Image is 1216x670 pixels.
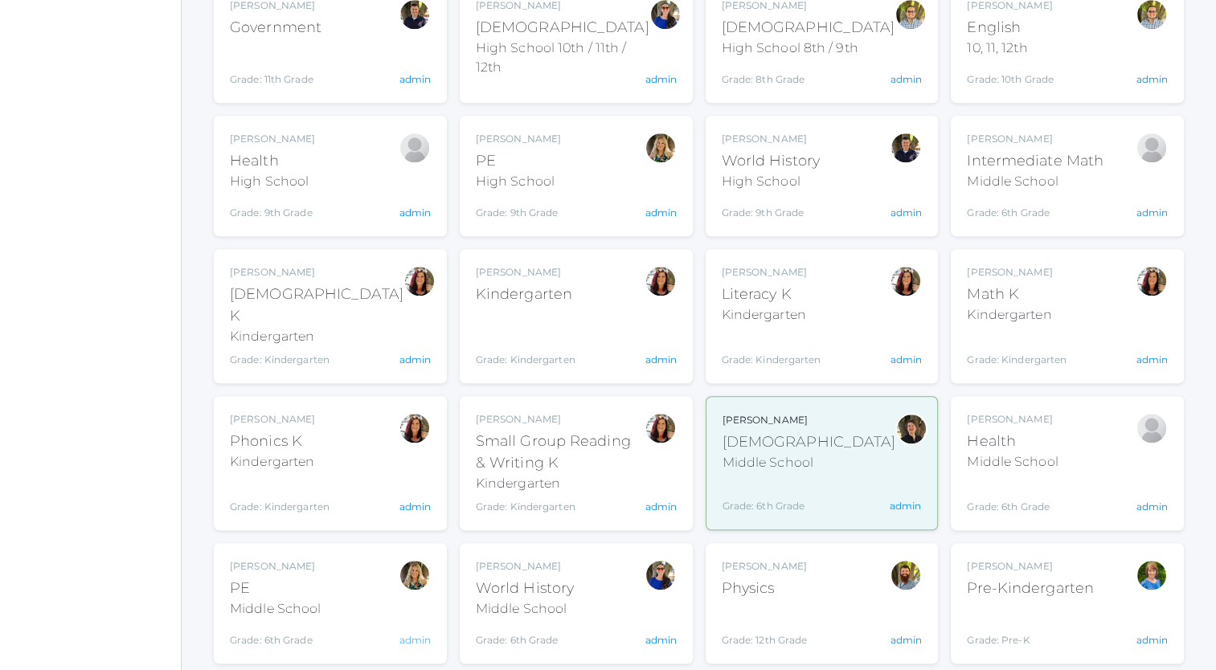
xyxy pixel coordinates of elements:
a: admin [891,206,922,219]
div: Health [967,431,1058,452]
div: Gina Pecor [890,265,922,297]
div: PE [230,578,321,599]
div: [PERSON_NAME] [476,265,575,280]
div: Phonics K [230,431,330,452]
div: [PERSON_NAME] [723,413,896,427]
div: Grade: Kindergarten [967,331,1067,367]
div: High School 10th / 11th / 12th [476,39,649,77]
div: [PERSON_NAME] [967,265,1067,280]
div: English [967,17,1054,39]
div: Claudia Marosz [399,559,431,591]
div: Middle School [230,599,321,619]
div: Grade: Kindergarten [476,500,645,514]
div: Grade: 6th Grade [230,625,321,648]
div: Gina Pecor [399,412,431,444]
div: Literacy K [722,284,821,305]
div: PE [476,150,561,172]
a: admin [891,634,922,646]
div: [PERSON_NAME] [476,132,561,146]
div: Grade: Pre-K [967,606,1094,648]
div: [PERSON_NAME] [230,412,330,427]
div: Matthew Hjelm [890,559,922,591]
div: Richard Lepage [890,132,922,164]
div: Grade: 6th Grade [967,478,1058,514]
div: Grade: 8th Grade [722,64,895,87]
div: Grade: Kindergarten [230,478,330,514]
div: High School [476,172,561,191]
div: World History [722,150,820,172]
a: admin [645,353,677,366]
div: [DEMOGRAPHIC_DATA] [723,431,896,453]
a: admin [1136,500,1168,513]
div: Grade: 12th Grade [722,606,808,648]
div: [PERSON_NAME] [967,132,1103,146]
a: admin [1136,353,1168,366]
div: Health [230,150,315,172]
div: Grade: 9th Grade [230,198,315,220]
div: Grade: 9th Grade [722,198,820,220]
div: 10, 11, 12th [967,39,1054,58]
div: [PERSON_NAME] [476,412,645,427]
div: [PERSON_NAME] [967,412,1058,427]
div: Math K [967,284,1067,305]
div: Crystal Atkisson [1136,559,1168,591]
div: Kindergarten [476,474,645,493]
div: Intermediate Math [967,150,1103,172]
div: Grade: Kindergarten [722,331,821,367]
div: Pre-Kindergarten [967,578,1094,599]
div: Kindergarten [230,452,330,472]
div: [PERSON_NAME] [722,265,821,280]
a: admin [1136,634,1168,646]
div: Alexia Hemingway [1136,412,1168,444]
a: admin [645,500,677,513]
div: Grade: 6th Grade [723,479,896,513]
a: admin [645,634,677,646]
div: Gina Pecor [645,412,677,444]
div: [PERSON_NAME] [476,559,574,574]
a: admin [645,73,677,85]
a: admin [399,206,431,219]
div: Small Group Reading & Writing K [476,431,645,474]
a: admin [891,73,922,85]
a: admin [399,353,431,366]
div: Middle School [967,172,1103,191]
div: [DEMOGRAPHIC_DATA] K [230,284,403,327]
a: admin [890,500,921,512]
div: Manuela Orban [399,132,431,164]
a: admin [1136,73,1168,85]
div: Grade: Kindergarten [230,353,403,367]
div: [PERSON_NAME] [967,559,1094,574]
div: Kindergarten [722,305,821,325]
div: Stephanie Todhunter [645,559,677,591]
div: Middle School [723,453,896,472]
div: Kindergarten [230,327,403,346]
div: Gina Pecor [1136,265,1168,297]
div: Gina Pecor [403,265,436,297]
a: admin [645,206,677,219]
a: admin [399,634,431,646]
a: admin [891,353,922,366]
div: High School [230,172,315,191]
div: Middle School [967,452,1058,472]
div: High School 8th / 9th [722,39,895,58]
div: Gina Pecor [645,265,677,297]
div: Physics [722,578,808,599]
div: [PERSON_NAME] [230,132,315,146]
div: Grade: 10th Grade [967,64,1054,87]
div: Kindergarten [967,305,1067,325]
div: Government [230,17,321,39]
div: Bonnie Posey [1136,132,1168,164]
div: Dianna Renz [895,413,927,445]
div: Kindergarten [476,284,575,305]
div: Grade: Kindergarten [476,312,575,367]
div: [PERSON_NAME] [230,265,403,280]
div: Grade: 6th Grade [476,625,574,648]
div: Claudia Marosz [645,132,677,164]
div: [DEMOGRAPHIC_DATA] [476,17,649,39]
a: admin [399,500,431,513]
div: [PERSON_NAME] [722,132,820,146]
div: Grade: 9th Grade [476,198,561,220]
a: admin [399,73,431,85]
div: Middle School [476,599,574,619]
div: [PERSON_NAME] [230,559,321,574]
